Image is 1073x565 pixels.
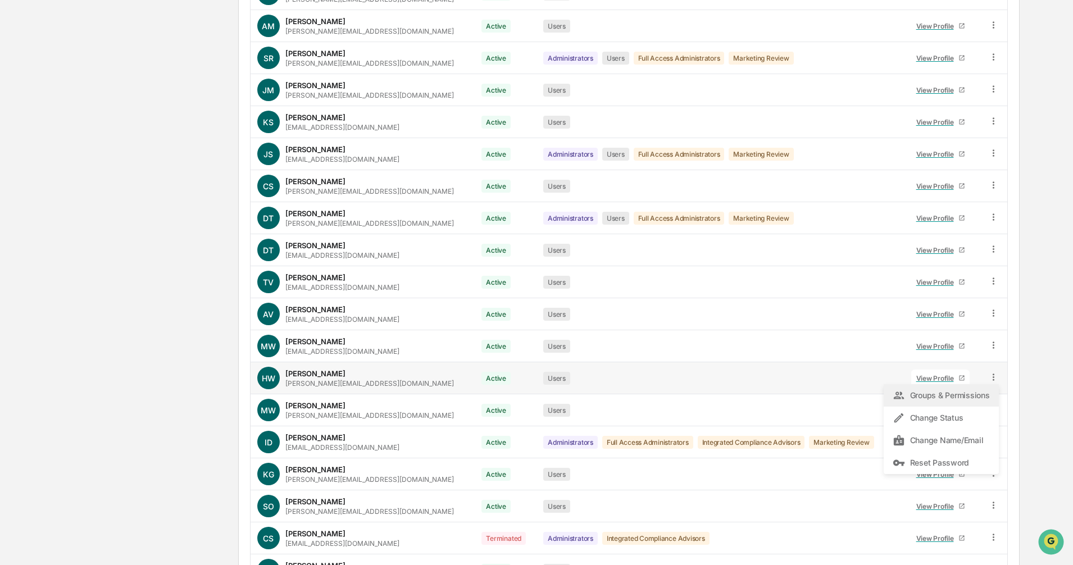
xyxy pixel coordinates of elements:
span: [PERSON_NAME] [35,183,91,192]
div: [PERSON_NAME] [285,241,345,250]
a: View Profile [911,242,970,259]
span: Pylon [112,279,136,287]
div: [PERSON_NAME] [285,17,345,26]
span: DT [263,245,274,255]
div: Active [481,212,511,225]
p: How can we help? [11,24,204,42]
div: Users [543,340,570,353]
div: [PERSON_NAME][EMAIL_ADDRESS][DOMAIN_NAME] [285,219,454,227]
span: DT [263,213,274,223]
a: View Profile [911,338,970,355]
span: SO [263,502,274,511]
span: • [93,183,97,192]
div: View Profile [916,374,958,382]
div: Users [602,212,629,225]
span: JM [262,85,274,95]
span: MW [261,405,276,415]
div: Users [543,180,570,193]
div: View Profile [916,342,958,350]
div: [PERSON_NAME] [285,529,345,538]
div: [EMAIL_ADDRESS][DOMAIN_NAME] [285,123,399,131]
div: [PERSON_NAME][EMAIL_ADDRESS][DOMAIN_NAME] [285,187,454,195]
div: Full Access Administrators [634,212,725,225]
span: [DATE] [99,183,122,192]
div: Active [481,116,511,129]
a: 🔎Data Lookup [7,247,75,267]
a: View Profile [911,113,970,131]
div: Administrators [543,148,598,161]
div: Terminated [481,532,526,545]
div: Start new chat [51,86,184,97]
div: Marketing Review [729,52,793,65]
div: [PERSON_NAME] [285,145,345,154]
div: Marketing Review [729,148,793,161]
img: 8933085812038_c878075ebb4cc5468115_72.jpg [24,86,44,106]
a: View Profile [911,209,970,227]
div: View Profile [916,182,958,190]
img: 1746055101610-c473b297-6a78-478c-a979-82029cc54cd1 [22,184,31,193]
div: Users [602,148,629,161]
div: Active [481,276,511,289]
div: Full Access Administrators [634,148,725,161]
div: Full Access Administrators [602,436,693,449]
div: [PERSON_NAME] [285,177,345,186]
div: [PERSON_NAME] [285,401,345,410]
div: Active [481,148,511,161]
a: View Profile [911,81,970,99]
div: Users [543,276,570,289]
span: Data Lookup [22,251,71,262]
div: Active [481,372,511,385]
div: [PERSON_NAME][EMAIL_ADDRESS][DOMAIN_NAME] [285,91,454,99]
div: View Profile [916,150,958,158]
span: CS [263,534,274,543]
div: View Profile [916,470,958,479]
div: [PERSON_NAME] [285,497,345,506]
div: [PERSON_NAME][EMAIL_ADDRESS][DOMAIN_NAME] [285,475,454,484]
div: [EMAIL_ADDRESS][DOMAIN_NAME] [285,443,399,452]
div: Users [543,116,570,129]
div: Active [481,244,511,257]
div: [PERSON_NAME] [285,209,345,218]
div: [PERSON_NAME][EMAIL_ADDRESS][DOMAIN_NAME] [285,411,454,420]
div: Administrators [543,212,598,225]
div: 🔎 [11,252,20,261]
div: Active [481,20,511,33]
a: View Profile [911,306,970,323]
div: Users [543,20,570,33]
div: [PERSON_NAME] [285,81,345,90]
div: Users [543,372,570,385]
span: KG [263,470,274,479]
div: Change Name/Email [893,434,989,447]
span: CS [263,181,274,191]
div: Users [543,244,570,257]
div: [EMAIL_ADDRESS][DOMAIN_NAME] [285,251,399,259]
div: [PERSON_NAME] [285,273,345,282]
div: [PERSON_NAME] [285,49,345,58]
div: Marketing Review [729,212,793,225]
img: Jack Rasmussen [11,142,29,160]
div: [PERSON_NAME][EMAIL_ADDRESS][DOMAIN_NAME] [285,59,454,67]
a: 🗄️Attestations [77,225,144,245]
span: Preclearance [22,230,72,241]
div: Active [481,340,511,353]
div: 🗄️ [81,231,90,240]
div: [EMAIL_ADDRESS][DOMAIN_NAME] [285,283,399,291]
div: Active [481,84,511,97]
button: See all [174,122,204,136]
div: Users [602,52,629,65]
div: Active [481,404,511,417]
div: [PERSON_NAME] [285,369,345,378]
div: [PERSON_NAME][EMAIL_ADDRESS][DOMAIN_NAME] [285,379,454,388]
div: Administrators [543,532,598,545]
a: View Profile [911,49,970,67]
div: Users [543,500,570,513]
div: Active [481,468,511,481]
img: 1746055101610-c473b297-6a78-478c-a979-82029cc54cd1 [22,153,31,162]
div: Past conversations [11,125,75,134]
div: Full Access Administrators [634,52,725,65]
span: MW [261,341,276,351]
div: Users [543,308,570,321]
div: View Profile [916,54,958,62]
iframe: Open customer support [1037,528,1067,558]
